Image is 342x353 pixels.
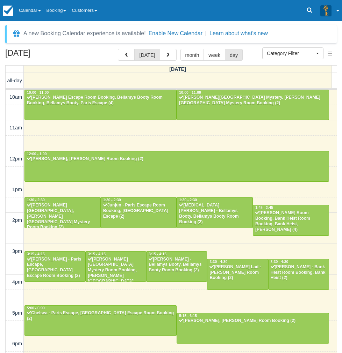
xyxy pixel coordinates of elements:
span: | [205,30,207,36]
span: 12:00 - 1:00 [27,152,47,156]
a: 3:15 - 4:15[PERSON_NAME] - Bellamys Booty, Bellamys Booty Room Booking (2) [146,251,207,282]
span: 1:30 - 2:30 [179,198,197,202]
a: 5:00 - 6:00Chelsea - Paris Escape, [GEOGRAPHIC_DATA] Escape Room Booking (2) [24,305,177,336]
button: month [180,49,204,61]
a: Learn about what's new [209,30,268,36]
div: [MEDICAL_DATA][PERSON_NAME] - Bellamys Booty, Bellamys Booty Room Booking (2) [179,203,251,225]
a: 1:30 - 2:30[PERSON_NAME][GEOGRAPHIC_DATA], [PERSON_NAME][GEOGRAPHIC_DATA] Mystery Room Booking (2) [24,197,101,228]
span: 12pm [9,156,22,162]
span: 1:30 - 2:30 [27,198,45,202]
div: [PERSON_NAME] - Bank Heist Room Booking, Bank Heist (2) [270,264,327,281]
span: 5pm [12,310,22,316]
span: 4pm [12,279,22,285]
button: [DATE] [134,49,160,61]
span: 3pm [12,248,22,254]
span: 10:00 - 11:00 [179,91,201,95]
h2: [DATE] [5,49,94,62]
a: 1:30 - 2:30[MEDICAL_DATA][PERSON_NAME] - Bellamys Booty, Bellamys Booty Room Booking (2) [177,197,253,228]
a: 1:30 - 2:30Junjun - Paris Escape Room Booking, [GEOGRAPHIC_DATA] Escape (2) [101,197,177,228]
span: 10:00 - 11:00 [27,91,49,95]
div: [PERSON_NAME], [PERSON_NAME] Room Booking (2) [179,318,327,324]
span: 3:15 - 4:15 [27,252,45,256]
span: 1:45 - 2:45 [255,206,273,210]
button: Enable New Calendar [149,30,202,37]
div: [PERSON_NAME] - Paris Escape, [GEOGRAPHIC_DATA] Escape Room Booking (2) [27,257,83,279]
div: A new Booking Calendar experience is available! [23,29,146,38]
span: [DATE] [169,66,186,72]
span: 3:15 - 4:15 [88,252,106,256]
img: checkfront-main-nav-mini-logo.png [3,6,13,16]
span: 6pm [12,341,22,346]
span: 5:15 - 6:15 [179,314,197,318]
a: 3:30 - 4:30[PERSON_NAME] Lad - [PERSON_NAME] Room Booking (2) [207,259,268,290]
div: [PERSON_NAME] - Bellamys Booty, Bellamys Booty Room Booking (2) [148,257,205,273]
button: week [204,49,225,61]
span: 1pm [12,187,22,192]
a: 3:15 - 4:15[PERSON_NAME][GEOGRAPHIC_DATA] Mystery Room Booking, [PERSON_NAME][GEOGRAPHIC_DATA] My... [85,251,146,282]
span: 3:30 - 4:30 [209,260,227,264]
div: [PERSON_NAME] Room Booking, Bank Heist Room Booking, Bank Heist, [PERSON_NAME] (4) [255,210,327,233]
button: Category Filter [262,47,323,59]
div: [PERSON_NAME] Lad - [PERSON_NAME] Room Booking (2) [209,264,266,281]
span: 5:00 - 6:00 [27,306,45,310]
a: 12:00 - 1:00[PERSON_NAME], [PERSON_NAME] Room Booking (2) [24,151,329,182]
span: 10am [9,94,22,100]
a: 10:00 - 11:00[PERSON_NAME][GEOGRAPHIC_DATA] Mystery, [PERSON_NAME][GEOGRAPHIC_DATA] Mystery Room ... [177,90,329,120]
span: 11am [9,125,22,130]
div: [PERSON_NAME], [PERSON_NAME] Room Booking (2) [27,156,327,162]
span: 1:30 - 2:30 [103,198,121,202]
div: [PERSON_NAME] Escape Room Booking, Bellamys Booty Room Booking, Bellamys Booty, Paris Escape (4) [27,95,174,106]
span: all-day [7,78,22,83]
a: 10:00 - 11:00[PERSON_NAME] Escape Room Booking, Bellamys Booty Room Booking, Bellamys Booty, Pari... [24,90,177,120]
div: [PERSON_NAME][GEOGRAPHIC_DATA] Mystery, [PERSON_NAME][GEOGRAPHIC_DATA] Mystery Room Booking (2) [179,95,327,106]
a: 5:15 - 6:15[PERSON_NAME], [PERSON_NAME] Room Booking (2) [177,313,329,344]
div: Junjun - Paris Escape Room Booking, [GEOGRAPHIC_DATA] Escape (2) [103,203,175,219]
a: 3:15 - 4:15[PERSON_NAME] - Paris Escape, [GEOGRAPHIC_DATA] Escape Room Booking (2) [24,251,85,282]
div: [PERSON_NAME][GEOGRAPHIC_DATA] Mystery Room Booking, [PERSON_NAME][GEOGRAPHIC_DATA] Mystery (2) [87,257,144,290]
img: A3 [320,5,332,16]
span: 2pm [12,217,22,223]
span: 3:15 - 4:15 [149,252,166,256]
a: 1:45 - 2:45[PERSON_NAME] Room Booking, Bank Heist Room Booking, Bank Heist, [PERSON_NAME] (4) [253,205,329,235]
span: 3:30 - 4:30 [271,260,288,264]
div: [PERSON_NAME][GEOGRAPHIC_DATA], [PERSON_NAME][GEOGRAPHIC_DATA] Mystery Room Booking (2) [27,203,99,230]
button: day [225,49,243,61]
div: Chelsea - Paris Escape, [GEOGRAPHIC_DATA] Escape Room Booking (2) [27,310,174,322]
a: 3:30 - 4:30[PERSON_NAME] - Bank Heist Room Booking, Bank Heist (2) [268,259,329,290]
span: Category Filter [267,50,314,57]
